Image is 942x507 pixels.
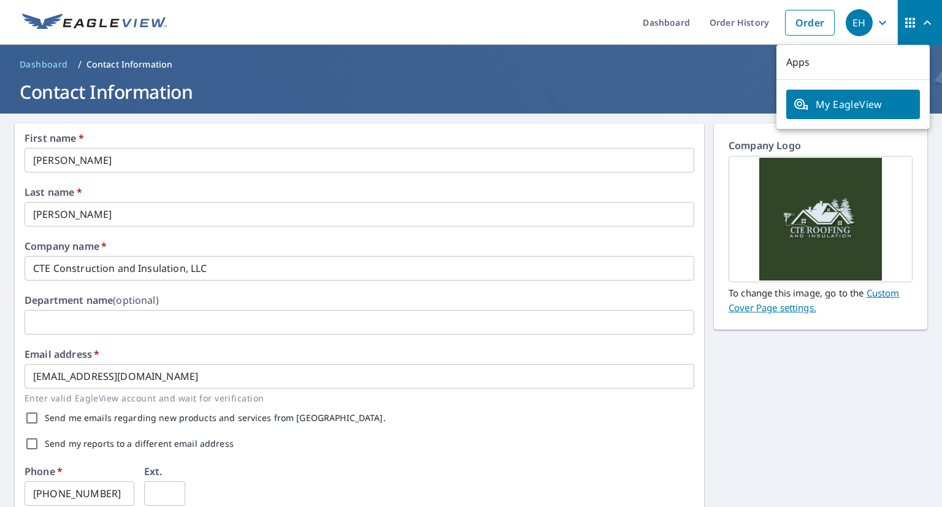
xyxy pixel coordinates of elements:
[776,45,930,80] p: Apps
[794,97,913,112] span: My EagleView
[25,391,686,405] p: Enter valid EagleView account and wait for verification
[113,293,159,307] b: (optional)
[759,158,882,281] img: Logo with color scheme (1).png
[785,10,835,36] a: Order
[15,55,927,74] nav: breadcrumb
[846,9,873,36] div: EH
[786,90,920,119] a: My EagleView
[25,466,63,476] label: Phone
[45,439,234,448] label: Send my reports to a different email address
[78,57,82,72] li: /
[729,282,913,315] p: To change this image, go to the
[15,55,73,74] a: Dashboard
[25,187,82,197] label: Last name
[25,241,107,251] label: Company name
[86,58,173,71] p: Contact Information
[25,133,84,143] label: First name
[20,58,68,71] span: Dashboard
[729,138,913,156] p: Company Logo
[25,349,99,359] label: Email address
[45,414,386,422] label: Send me emails regarding new products and services from [GEOGRAPHIC_DATA].
[22,14,167,32] img: EV Logo
[144,466,163,476] label: Ext.
[15,79,927,104] h1: Contact Information
[25,295,159,305] label: Department name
